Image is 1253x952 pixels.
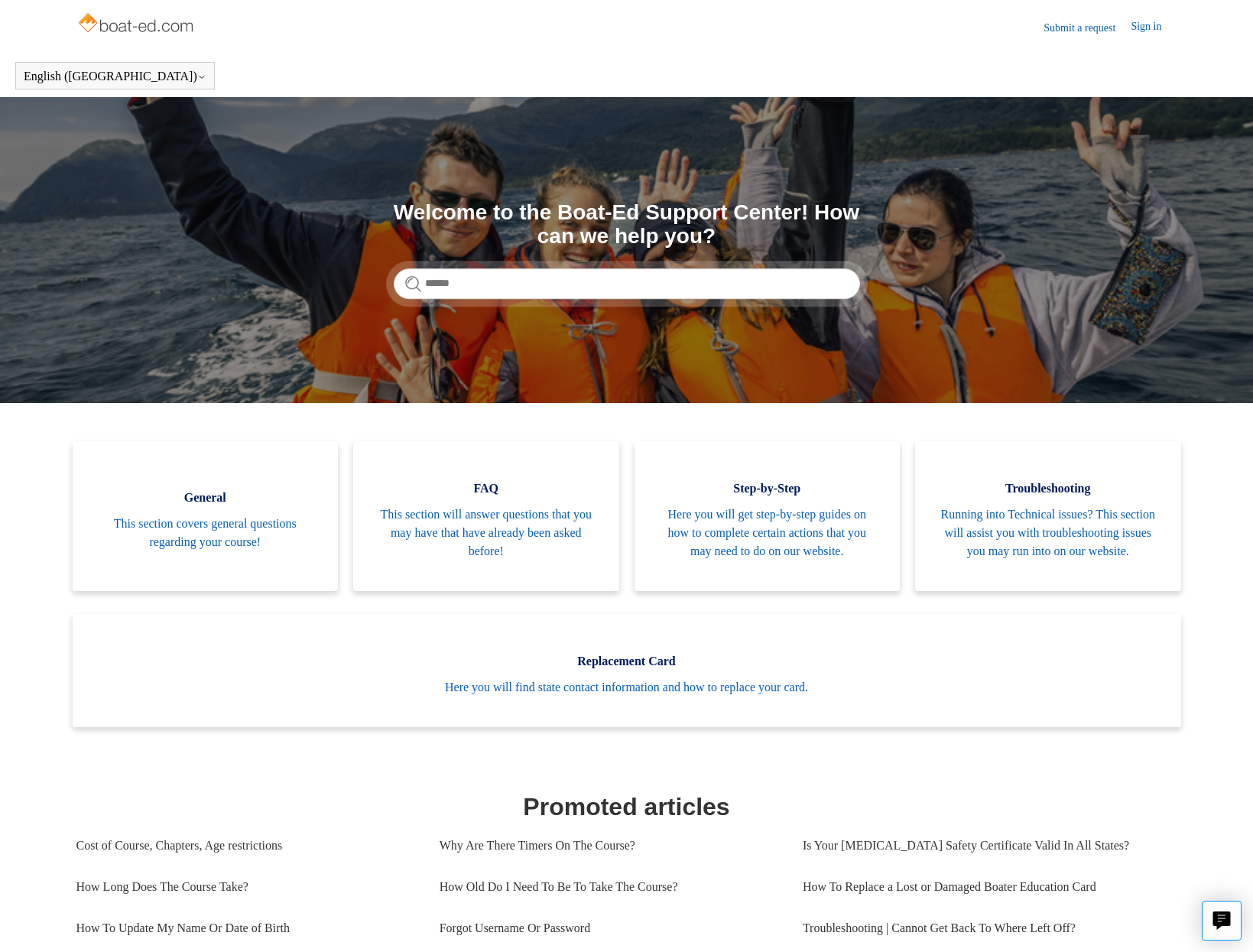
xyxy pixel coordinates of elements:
[96,678,1158,697] span: Here you will find state contact information and how to replace your card.
[1044,20,1131,36] a: Submit a request
[394,201,860,249] h1: Welcome to the Boat-Ed Support Center! How can we help you?
[76,788,1177,825] h1: Promoted articles
[803,908,1166,949] a: Troubleshooting | Cannot Get Back To Where Left Off?
[803,866,1166,908] a: How To Replace a Lost or Damaged Boater Education Card
[1202,901,1242,941] button: Live chat
[440,908,780,949] a: Forgot Username Or Password
[96,515,316,551] span: This section covers general questions regarding your course!
[394,268,860,299] input: Search
[915,441,1181,591] a: Troubleshooting Running into Technical issues? This section will assist you with troubleshooting ...
[376,479,596,498] span: FAQ
[76,9,198,40] img: Boat-Ed Help Center home page
[635,441,901,591] a: Step-by-Step Here you will get step-by-step guides on how to complete certain actions that you ma...
[76,825,417,866] a: Cost of Course, Chapters, Age restrictions
[73,614,1181,727] a: Replacement Card Here you will find state contact information and how to replace your card.
[938,479,1158,498] span: Troubleshooting
[76,908,417,949] a: How To Update My Name Or Date of Birth
[96,652,1158,671] span: Replacement Card
[376,505,596,560] span: This section will answer questions that you may have that have already been asked before!
[76,866,417,908] a: How Long Does The Course Take?
[24,70,206,83] button: English ([GEOGRAPHIC_DATA])
[938,505,1158,560] span: Running into Technical issues? This section will assist you with troubleshooting issues you may r...
[440,866,780,908] a: How Old Do I Need To Be To Take The Course?
[96,489,316,507] span: General
[353,441,619,591] a: FAQ This section will answer questions that you may have that have already been asked before!
[73,441,339,591] a: General This section covers general questions regarding your course!
[1131,18,1177,37] a: Sign in
[657,505,878,560] span: Here you will get step-by-step guides on how to complete certain actions that you may need to do ...
[440,825,780,866] a: Why Are There Timers On The Course?
[657,479,878,498] span: Step-by-Step
[803,825,1166,866] a: Is Your [MEDICAL_DATA] Safety Certificate Valid In All States?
